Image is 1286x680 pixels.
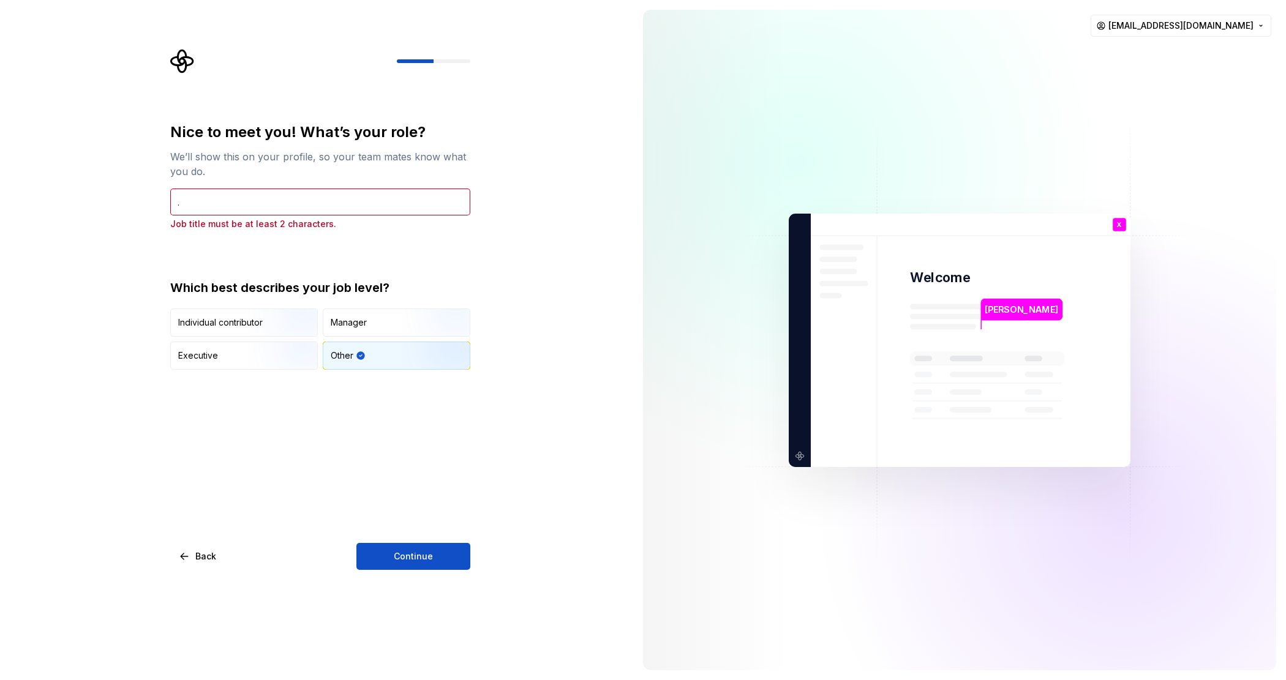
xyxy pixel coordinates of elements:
[170,122,470,142] div: Nice to meet you! What’s your role?
[178,349,218,362] div: Executive
[170,49,195,73] svg: Supernova Logo
[170,218,470,230] p: Job title must be at least 2 characters.
[170,189,470,215] input: Job title
[170,543,227,570] button: Back
[1108,20,1254,32] span: [EMAIL_ADDRESS][DOMAIN_NAME]
[910,269,970,286] p: Welcome
[356,543,470,570] button: Continue
[195,550,216,562] span: Back
[170,279,470,296] div: Which best describes your job level?
[178,316,263,329] div: Individual contributor
[1117,221,1122,228] p: X
[1091,15,1271,37] button: [EMAIL_ADDRESS][DOMAIN_NAME]
[331,349,353,362] div: Other
[170,149,470,179] div: We’ll show this on your profile, so your team mates know what you do.
[985,302,1058,316] p: [PERSON_NAME]
[331,316,367,329] div: Manager
[394,550,433,562] span: Continue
